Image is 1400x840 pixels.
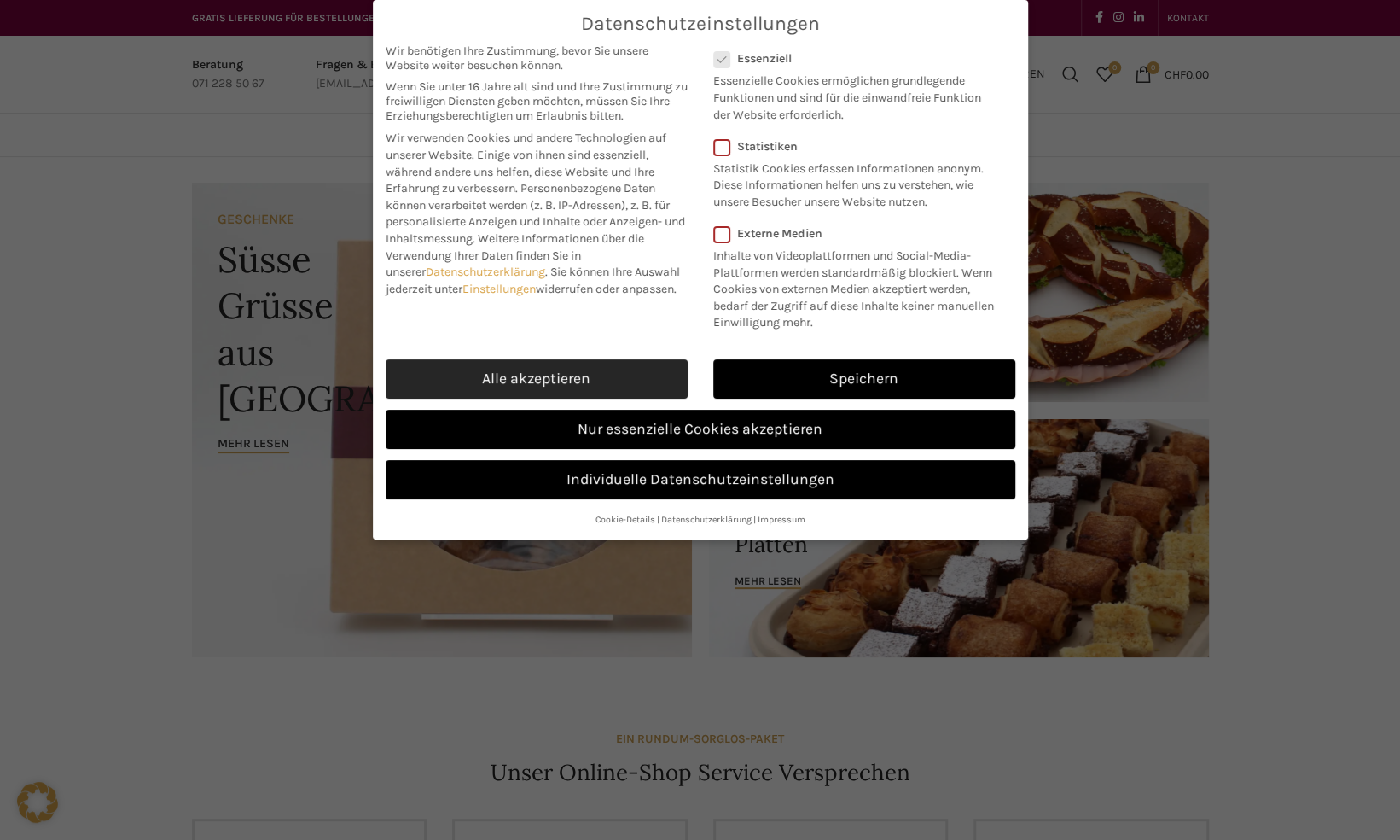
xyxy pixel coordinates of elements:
label: Statistiken [713,139,993,154]
a: Einstellungen [462,282,536,296]
span: Wenn Sie unter 16 Jahre alt sind und Ihre Zustimmung zu freiwilligen Diensten geben möchten, müss... [386,79,688,123]
a: Speichern [713,359,1015,399]
a: Alle akzeptieren [386,359,688,399]
span: Personenbezogene Daten können verarbeitet werden (z. B. IP-Adressen), z. B. für personalisierte A... [386,181,685,246]
label: Externe Medien [713,226,1004,241]
a: Datenschutzerklärung [426,265,545,279]
span: Weitere Informationen über die Verwendung Ihrer Daten finden Sie in unserer . [386,231,644,279]
a: Cookie-Details [595,514,655,525]
p: Inhalte von Videoplattformen und Social-Media-Plattformen werden standardmäßig blockiert. Wenn Co... [713,241,1004,331]
span: Wir verwenden Cookies und andere Technologien auf unserer Website. Einige von ihnen sind essenzie... [386,131,666,195]
a: Impressum [758,514,805,525]
span: Sie können Ihre Auswahl jederzeit unter widerrufen oder anpassen. [386,265,680,296]
label: Essenziell [713,51,993,66]
a: Nur essenzielle Cookies akzeptieren [386,410,1015,449]
a: Datenschutzerklärung [661,514,752,525]
span: Datenschutzeinstellungen [581,13,820,35]
p: Essenzielle Cookies ermöglichen grundlegende Funktionen und sind für die einwandfreie Funktion de... [713,66,993,123]
a: Individuelle Datenschutzeinstellungen [386,460,1015,499]
p: Statistik Cookies erfassen Informationen anonym. Diese Informationen helfen uns zu verstehen, wie... [713,154,993,211]
span: Wir benötigen Ihre Zustimmung, bevor Sie unsere Website weiter besuchen können. [386,44,688,73]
